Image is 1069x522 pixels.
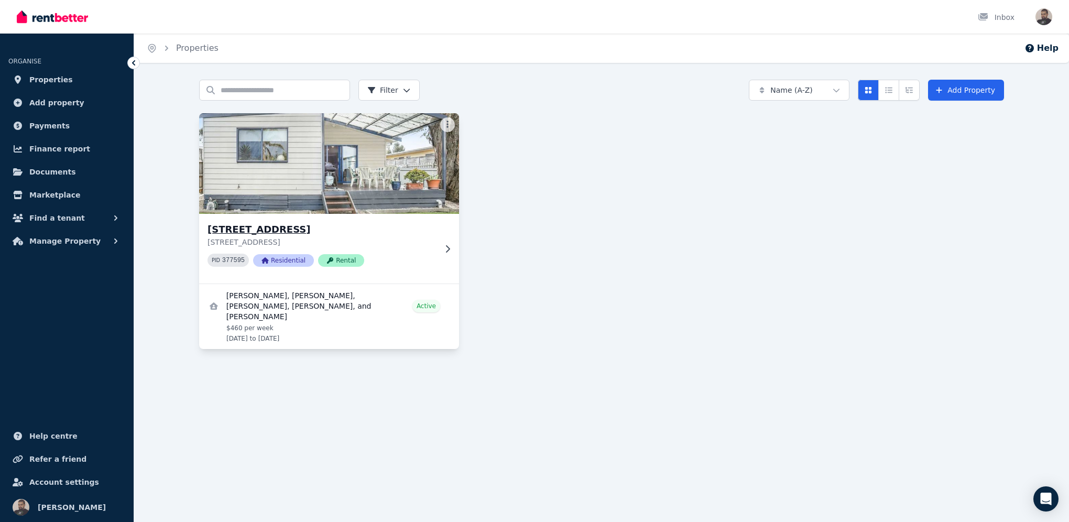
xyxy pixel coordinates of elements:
span: Filter [367,85,398,95]
nav: Breadcrumb [134,34,231,63]
span: ORGANISE [8,58,41,65]
a: Properties [8,69,125,90]
a: View details for Isabel Rooks, Jasmine Rooks, Louise Shearman, Logan King, and Harriet Fallaw [199,284,459,349]
img: 13 Lansell Rd, Cowes [193,111,466,216]
img: RentBetter [17,9,88,25]
span: Refer a friend [29,453,86,465]
code: 377595 [222,257,245,264]
a: Payments [8,115,125,136]
small: PID [212,257,220,263]
span: Name (A-Z) [770,85,813,95]
span: Marketplace [29,189,80,201]
button: Compact list view [878,80,899,101]
span: [PERSON_NAME] [38,501,106,514]
div: View options [858,80,920,101]
span: Add property [29,96,84,109]
span: Find a tenant [29,212,85,224]
a: Add Property [928,80,1004,101]
a: Documents [8,161,125,182]
button: Help [1024,42,1059,55]
button: Find a tenant [8,208,125,229]
div: Inbox [978,12,1015,23]
span: Account settings [29,476,99,488]
span: Documents [29,166,76,178]
a: Marketplace [8,184,125,205]
span: Rental [318,254,364,267]
span: Properties [29,73,73,86]
a: 13 Lansell Rd, Cowes[STREET_ADDRESS][STREET_ADDRESS]PID 377595ResidentialRental [199,113,459,284]
button: Filter [358,80,420,101]
button: Expanded list view [899,80,920,101]
a: Help centre [8,426,125,447]
span: Payments [29,119,70,132]
p: [STREET_ADDRESS] [208,237,436,247]
span: Residential [253,254,314,267]
span: Help centre [29,430,78,442]
a: Account settings [8,472,125,493]
span: Manage Property [29,235,101,247]
button: Name (A-Z) [749,80,849,101]
a: Properties [176,43,219,53]
span: Finance report [29,143,90,155]
a: Finance report [8,138,125,159]
img: Fabio Zambetta [13,499,29,516]
button: Manage Property [8,231,125,252]
button: Card view [858,80,879,101]
img: Fabio Zambetta [1035,8,1052,25]
button: More options [440,117,455,132]
h3: [STREET_ADDRESS] [208,222,436,237]
a: Refer a friend [8,449,125,470]
a: Add property [8,92,125,113]
div: Open Intercom Messenger [1033,486,1059,512]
